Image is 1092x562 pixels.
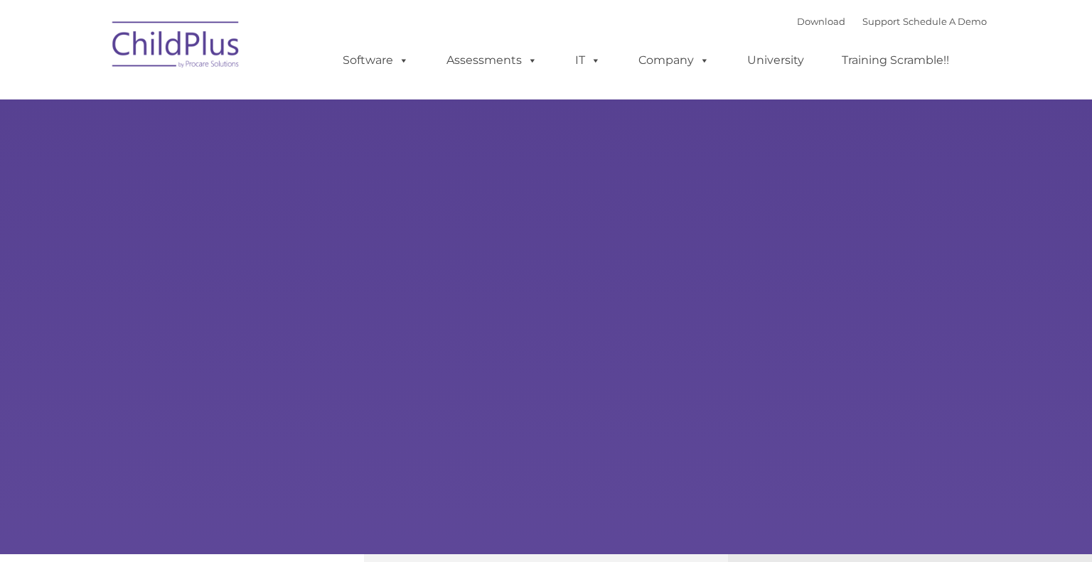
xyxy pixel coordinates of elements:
[797,16,845,27] a: Download
[561,46,615,75] a: IT
[903,16,987,27] a: Schedule A Demo
[862,16,900,27] a: Support
[432,46,552,75] a: Assessments
[733,46,818,75] a: University
[797,16,987,27] font: |
[328,46,423,75] a: Software
[828,46,963,75] a: Training Scramble!!
[105,11,247,82] img: ChildPlus by Procare Solutions
[624,46,724,75] a: Company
